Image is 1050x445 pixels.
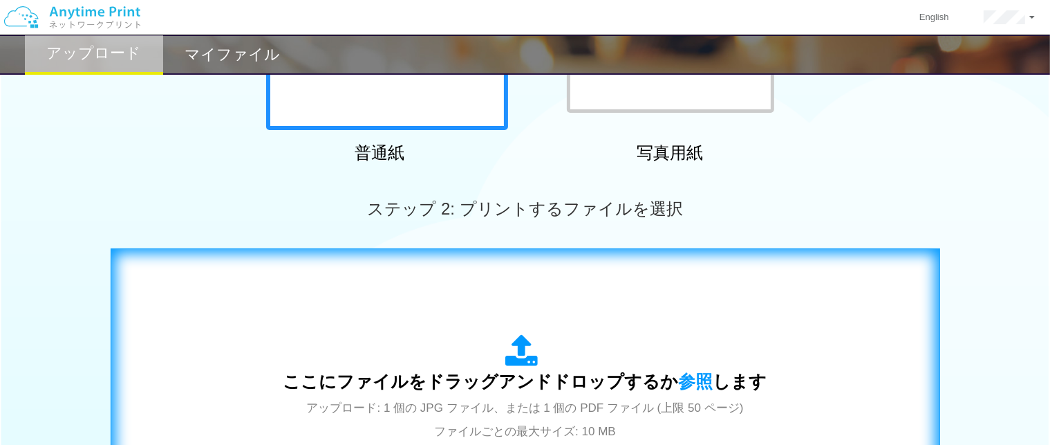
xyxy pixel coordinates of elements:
[679,372,713,391] span: 参照
[185,46,280,63] h2: マイファイル
[259,144,501,162] h2: 普通紙
[47,45,142,62] h2: アップロード
[307,401,744,438] span: アップロード: 1 個の JPG ファイル、または 1 個の PDF ファイル (上限 50 ページ) ファイルごとの最大サイズ: 10 MB
[283,372,767,391] span: ここにファイルをドラッグアンドドロップするか します
[367,199,682,218] span: ステップ 2: プリントするファイルを選択
[550,144,791,162] h2: 写真用紙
